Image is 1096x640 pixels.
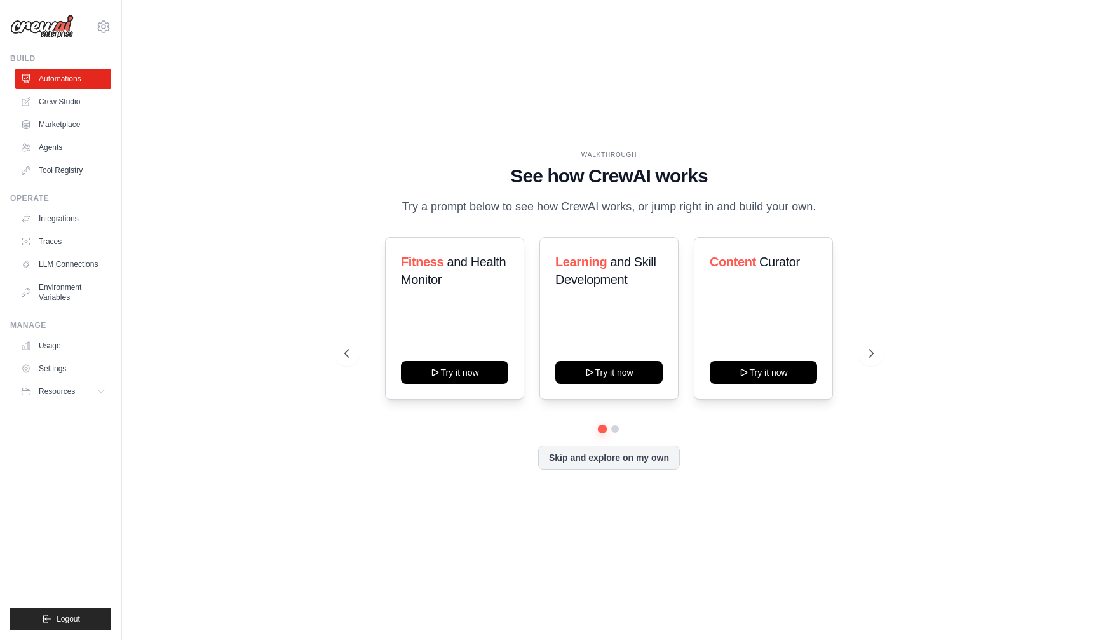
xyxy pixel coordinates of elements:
[344,150,874,160] div: WALKTHROUGH
[15,92,111,112] a: Crew Studio
[401,255,506,287] span: and Health Monitor
[555,361,663,384] button: Try it now
[15,208,111,229] a: Integrations
[710,255,756,269] span: Content
[759,255,800,269] span: Curator
[10,193,111,203] div: Operate
[10,15,74,39] img: Logo
[15,114,111,135] a: Marketplace
[538,446,680,470] button: Skip and explore on my own
[15,231,111,252] a: Traces
[15,160,111,180] a: Tool Registry
[10,53,111,64] div: Build
[10,320,111,330] div: Manage
[401,361,508,384] button: Try it now
[15,358,111,379] a: Settings
[15,69,111,89] a: Automations
[39,386,75,397] span: Resources
[344,165,874,187] h1: See how CrewAI works
[15,336,111,356] a: Usage
[395,198,822,216] p: Try a prompt below to see how CrewAI works, or jump right in and build your own.
[15,381,111,402] button: Resources
[555,255,656,287] span: and Skill Development
[710,361,817,384] button: Try it now
[15,277,111,308] a: Environment Variables
[57,614,80,624] span: Logout
[15,137,111,158] a: Agents
[15,254,111,275] a: LLM Connections
[401,255,443,269] span: Fitness
[10,608,111,630] button: Logout
[555,255,607,269] span: Learning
